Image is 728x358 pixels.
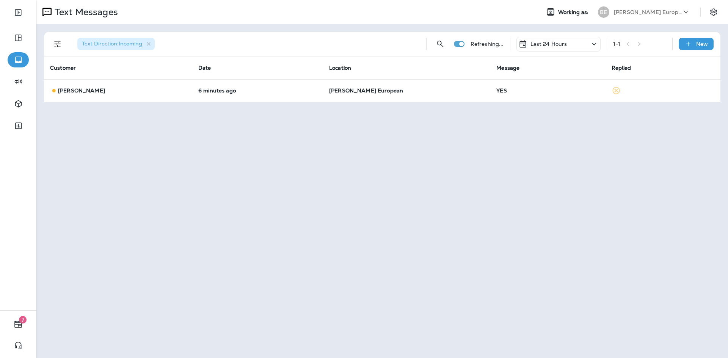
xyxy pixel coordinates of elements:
button: Search Messages [433,36,448,52]
span: Message [496,64,519,71]
p: New [696,41,708,47]
span: 7 [19,316,27,324]
button: Expand Sidebar [8,5,29,20]
span: [PERSON_NAME] European [329,87,403,94]
span: Customer [50,64,76,71]
button: Filters [50,36,65,52]
p: [PERSON_NAME] European Autoworks [614,9,682,15]
span: Text Direction : Incoming [82,40,142,47]
p: Text Messages [52,6,118,18]
button: Settings [707,5,720,19]
span: Date [198,64,211,71]
span: Replied [612,64,631,71]
span: Location [329,64,351,71]
p: Oct 15, 2025 11:15 AM [198,88,317,94]
button: 7 [8,317,29,332]
div: YES [496,88,599,94]
span: Working as: [558,9,590,16]
p: Refreshing... [471,41,504,47]
p: [PERSON_NAME] [58,88,105,94]
p: Last 24 Hours [530,41,567,47]
div: BE [598,6,609,18]
div: 1 - 1 [613,41,620,47]
div: Text Direction:Incoming [77,38,155,50]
